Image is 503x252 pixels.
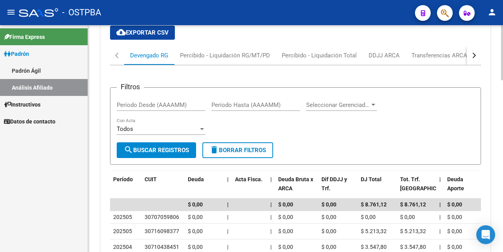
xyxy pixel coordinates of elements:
[270,228,272,234] span: |
[278,176,313,191] span: Deuda Bruta x ARCA
[124,147,189,154] span: Buscar Registros
[188,214,203,220] span: $ 0,00
[282,51,357,60] div: Percibido - Liquidación Total
[116,29,169,36] span: Exportar CSV
[321,228,336,234] span: $ 0,00
[447,228,462,234] span: $ 0,00
[110,26,175,40] button: Exportar CSV
[267,171,275,206] datatable-header-cell: |
[270,176,272,182] span: |
[397,171,436,206] datatable-header-cell: Tot. Trf. Bruto
[318,171,358,206] datatable-header-cell: Dif DDJJ y Trf.
[4,50,29,58] span: Padrón
[145,213,179,222] div: 30707059806
[227,228,228,234] span: |
[188,201,203,208] span: $ 0,00
[369,51,400,60] div: DDJJ ARCA
[439,244,441,250] span: |
[400,176,453,191] span: Tot. Trf. [GEOGRAPHIC_DATA]
[321,244,336,250] span: $ 0,00
[278,214,293,220] span: $ 0,00
[124,145,133,155] mat-icon: search
[361,244,387,250] span: $ 3.547,80
[447,244,462,250] span: $ 0,00
[447,201,462,208] span: $ 0,00
[270,244,272,250] span: |
[113,244,132,250] span: 202504
[117,125,133,132] span: Todos
[321,176,347,191] span: Dif DDJJ y Trf.
[188,244,203,250] span: $ 0,00
[113,176,133,182] span: Período
[113,228,132,234] span: 202505
[113,214,132,220] span: 202505
[439,201,441,208] span: |
[227,176,229,182] span: |
[361,214,376,220] span: $ 0,00
[400,244,426,250] span: $ 3.547,80
[411,51,467,60] div: Transferencias ARCA
[361,228,387,234] span: $ 5.213,32
[358,171,397,206] datatable-header-cell: DJ Total
[444,171,483,206] datatable-header-cell: Deuda Aporte
[270,201,272,208] span: |
[227,244,228,250] span: |
[361,201,387,208] span: $ 8.761,12
[321,214,336,220] span: $ 0,00
[232,171,267,206] datatable-header-cell: Acta Fisca.
[141,171,185,206] datatable-header-cell: CUIT
[278,244,293,250] span: $ 0,00
[180,51,270,60] div: Percibido - Liquidación RG/MT/PD
[130,51,168,60] div: Devengado RG
[235,176,263,182] span: Acta Fisca.
[4,100,40,109] span: Instructivos
[224,171,232,206] datatable-header-cell: |
[117,81,144,92] h3: Filtros
[227,201,229,208] span: |
[145,227,179,236] div: 30716098377
[400,201,426,208] span: $ 8.761,12
[4,117,55,126] span: Datos de contacto
[439,214,441,220] span: |
[188,176,204,182] span: Deuda
[447,214,462,220] span: $ 0,00
[185,171,224,206] datatable-header-cell: Deuda
[202,142,273,158] button: Borrar Filtros
[4,33,45,41] span: Firma Express
[487,7,497,17] mat-icon: person
[439,228,441,234] span: |
[436,171,444,206] datatable-header-cell: |
[145,243,179,252] div: 30710438451
[306,101,370,109] span: Seleccionar Gerenciador
[62,4,101,21] span: - OSTPBA
[278,201,293,208] span: $ 0,00
[361,176,382,182] span: DJ Total
[116,28,126,37] mat-icon: cloud_download
[476,225,495,244] div: Open Intercom Messenger
[117,142,196,158] button: Buscar Registros
[275,171,318,206] datatable-header-cell: Deuda Bruta x ARCA
[400,214,415,220] span: $ 0,00
[227,214,228,220] span: |
[400,228,426,234] span: $ 5.213,32
[209,147,266,154] span: Borrar Filtros
[145,176,157,182] span: CUIT
[447,176,464,191] span: Deuda Aporte
[209,145,219,155] mat-icon: delete
[110,171,141,206] datatable-header-cell: Período
[278,228,293,234] span: $ 0,00
[321,201,336,208] span: $ 0,00
[188,228,203,234] span: $ 0,00
[270,214,272,220] span: |
[6,7,16,17] mat-icon: menu
[439,176,441,182] span: |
